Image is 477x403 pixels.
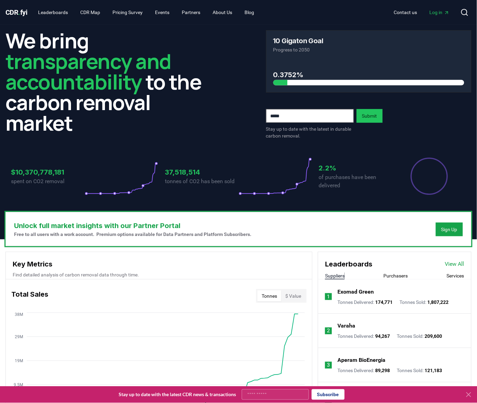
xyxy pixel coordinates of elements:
[33,6,260,19] nav: Main
[14,221,251,231] h3: Unlock full market insights with our Partner Portal
[375,334,390,339] span: 94,267
[5,8,27,17] a: CDR.fyi
[165,177,239,186] p: tonnes of CO2 has been sold
[177,6,206,19] a: Partners
[337,367,390,374] p: Tonnes Delivered :
[400,299,449,306] p: Tonnes Sold :
[19,8,21,16] span: .
[15,358,23,363] tspan: 19M
[425,368,442,374] span: 121,183
[327,361,330,369] p: 3
[389,6,455,19] nav: Main
[15,334,23,339] tspan: 29M
[337,299,393,306] p: Tonnes Delivered :
[258,291,281,301] button: Tonnes
[273,46,465,53] p: Progress to 2050
[375,299,393,305] span: 174,771
[441,226,457,233] a: Sign Up
[207,6,238,19] a: About Us
[319,173,393,190] p: of purchases have been delivered
[273,37,323,44] h3: 10 Gigaton Goal
[389,6,423,19] a: Contact us
[325,272,345,279] button: Suppliers
[425,334,442,339] span: 209,600
[337,288,374,296] a: Exomad Green
[384,272,408,279] button: Purchasers
[375,368,390,374] span: 89,298
[436,223,463,236] button: Sign Up
[397,333,442,340] p: Tonnes Sold :
[11,289,48,303] h3: Total Sales
[447,272,464,279] button: Services
[357,109,383,123] button: Submit
[11,167,85,177] h3: $10,370,778,181
[325,259,372,269] h3: Leaderboards
[430,9,450,16] span: Log in
[13,271,305,278] p: Find detailed analysis of carbon removal data through time.
[13,259,305,269] h3: Key Metrics
[427,299,449,305] span: 1,807,222
[11,177,85,186] p: spent on CO2 removal
[33,6,74,19] a: Leaderboards
[239,6,260,19] a: Blog
[337,356,385,365] a: Aperam BioEnergia
[5,8,27,16] span: CDR fyi
[327,293,330,301] p: 1
[15,312,23,317] tspan: 38M
[327,327,330,335] p: 2
[266,126,354,139] p: Stay up to date with the latest in durable carbon removal.
[5,30,211,133] h2: We bring to the carbon removal market
[107,6,148,19] a: Pricing Survey
[150,6,175,19] a: Events
[424,6,455,19] a: Log in
[337,333,390,340] p: Tonnes Delivered :
[410,157,449,195] div: Percentage of sales delivered
[445,260,464,268] a: View All
[165,167,239,177] h3: 37,518,514
[319,163,393,173] h3: 2.2%
[337,322,355,330] a: Varaha
[281,291,305,301] button: $ Value
[75,6,106,19] a: CDR Map
[14,382,23,387] tspan: 9.5M
[14,231,251,238] p: Free to all users with a work account. Premium options available for Data Partners and Platform S...
[397,367,442,374] p: Tonnes Sold :
[273,70,465,80] h3: 0.3752%
[5,47,171,96] span: transparency and accountability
